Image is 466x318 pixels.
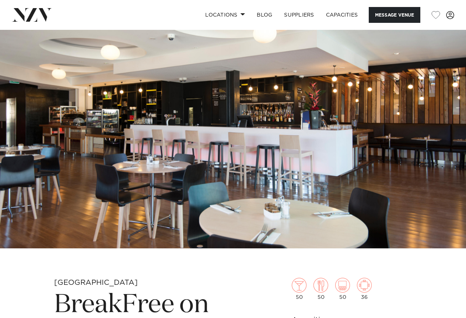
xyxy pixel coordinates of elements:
img: theatre.png [335,278,350,293]
button: Message Venue [369,7,420,23]
a: Capacities [320,7,364,23]
img: nzv-logo.png [12,8,52,21]
a: SUPPLIERS [278,7,320,23]
img: meeting.png [357,278,372,293]
div: 50 [335,278,350,300]
img: cocktail.png [292,278,306,293]
small: [GEOGRAPHIC_DATA] [54,279,138,286]
a: Locations [199,7,251,23]
div: 50 [313,278,328,300]
img: dining.png [313,278,328,293]
div: 36 [357,278,372,300]
div: 50 [292,278,306,300]
a: BLOG [251,7,278,23]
